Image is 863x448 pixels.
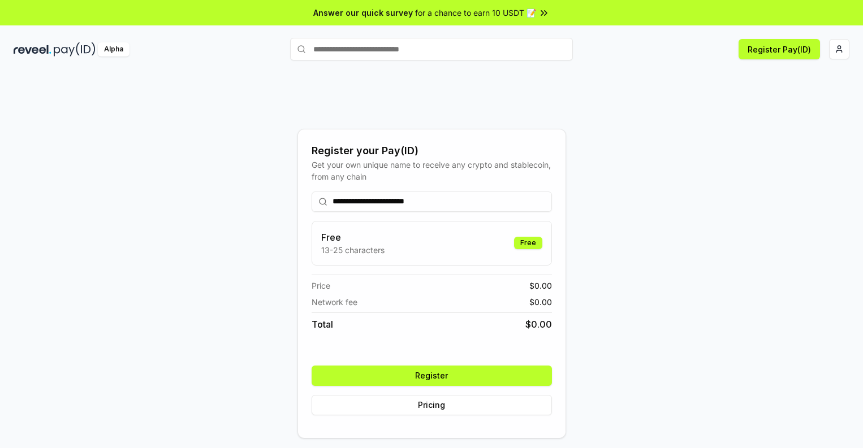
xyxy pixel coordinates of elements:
[98,42,130,56] div: Alpha
[312,395,552,415] button: Pricing
[415,7,536,19] span: for a chance to earn 10 USDT 📝
[321,230,385,244] h3: Free
[529,296,552,308] span: $ 0.00
[739,39,820,59] button: Register Pay(ID)
[312,280,330,292] span: Price
[312,143,552,159] div: Register your Pay(ID)
[54,42,96,56] img: pay_id
[529,280,552,292] span: $ 0.00
[312,296,357,308] span: Network fee
[514,237,542,249] div: Free
[525,317,552,331] span: $ 0.00
[312,366,552,386] button: Register
[312,317,333,331] span: Total
[321,244,385,256] p: 13-25 characters
[14,42,51,56] img: reveel_dark
[313,7,413,19] span: Answer our quick survey
[312,159,552,182] div: Get your own unique name to receive any crypto and stablecoin, from any chain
